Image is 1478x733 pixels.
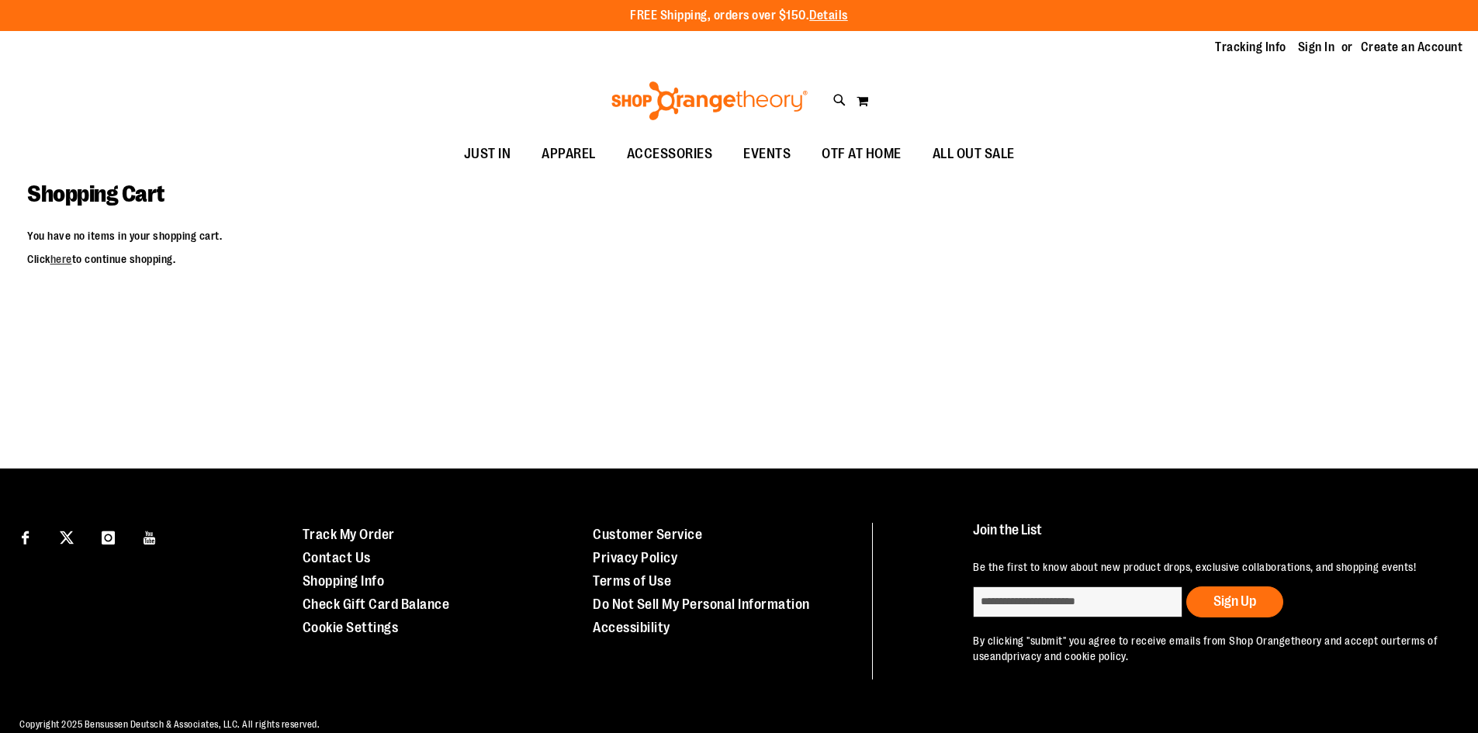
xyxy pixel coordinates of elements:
[611,137,729,172] a: ACCESSORIES
[973,634,1438,662] a: terms of use
[593,596,810,612] a: Do Not Sell My Personal Information
[728,137,806,172] a: EVENTS
[303,550,371,565] a: Contact Us
[303,620,399,635] a: Cookie Settings
[137,523,164,550] a: Visit our Youtube page
[822,137,902,171] span: OTF AT HOME
[743,137,791,171] span: EVENTS
[526,137,611,172] a: APPAREL
[27,181,164,207] span: Shopping Cart
[933,137,1015,171] span: ALL OUT SALE
[27,228,1451,244] p: You have no items in your shopping cart.
[303,573,385,589] a: Shopping Info
[60,531,74,545] img: Twitter
[809,9,848,22] a: Details
[973,633,1442,664] p: By clicking "submit" you agree to receive emails from Shop Orangetheory and accept our and
[95,523,122,550] a: Visit our Instagram page
[542,137,596,171] span: APPAREL
[973,559,1442,575] p: Be the first to know about new product drops, exclusive collaborations, and shopping events!
[806,137,917,172] a: OTF AT HOME
[54,523,81,550] a: Visit our X page
[630,7,848,25] p: FREE Shipping, orders over $150.
[1215,39,1286,56] a: Tracking Info
[19,719,320,730] span: Copyright 2025 Bensussen Deutsch & Associates, LLC. All rights reserved.
[1298,39,1335,56] a: Sign In
[12,523,39,550] a: Visit our Facebook page
[1213,593,1256,609] span: Sign Up
[448,137,527,172] a: JUST IN
[593,527,702,542] a: Customer Service
[27,251,1451,267] p: Click to continue shopping.
[593,550,677,565] a: Privacy Policy
[593,620,670,635] a: Accessibility
[303,596,450,612] a: Check Gift Card Balance
[1007,650,1128,662] a: privacy and cookie policy.
[609,81,810,120] img: Shop Orangetheory
[627,137,713,171] span: ACCESSORIES
[303,527,395,542] a: Track My Order
[917,137,1030,172] a: ALL OUT SALE
[464,137,511,171] span: JUST IN
[1186,586,1283,617] button: Sign Up
[973,586,1182,617] input: enter email
[593,573,671,589] a: Terms of Use
[50,253,72,265] a: here
[1361,39,1463,56] a: Create an Account
[973,523,1442,551] h4: Join the List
